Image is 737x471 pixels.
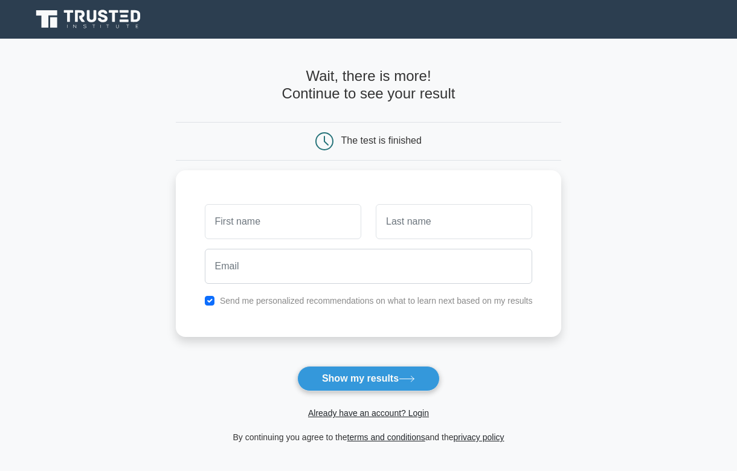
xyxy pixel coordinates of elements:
a: terms and conditions [347,432,425,442]
a: Already have an account? Login [308,408,429,418]
a: privacy policy [454,432,504,442]
input: First name [205,204,361,239]
h4: Wait, there is more! Continue to see your result [176,68,562,103]
input: Email [205,249,533,284]
button: Show my results [297,366,440,391]
div: By continuing you agree to the and the [169,430,569,444]
label: Send me personalized recommendations on what to learn next based on my results [220,296,533,306]
input: Last name [376,204,532,239]
div: The test is finished [341,135,422,146]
